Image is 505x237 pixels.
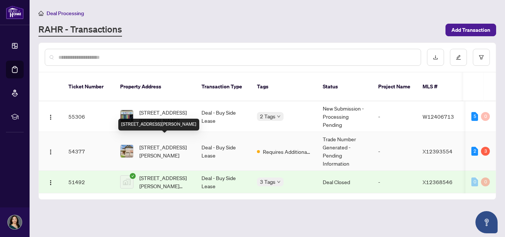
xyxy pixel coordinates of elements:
td: 54377 [62,132,114,171]
span: [STREET_ADDRESS][PERSON_NAME] [139,108,190,125]
span: home [38,11,44,16]
div: 0 [471,177,478,186]
button: Open asap [475,211,498,233]
span: down [277,180,281,184]
span: 3 Tags [260,177,275,186]
span: X12368546 [423,179,453,185]
div: 5 [471,112,478,121]
span: down [277,115,281,118]
span: edit [456,55,461,60]
span: X12393554 [423,148,453,155]
span: Deal Processing [47,10,84,17]
span: [STREET_ADDRESS][PERSON_NAME] [139,143,190,159]
button: filter [473,49,490,66]
button: Logo [45,145,57,157]
td: Deal - Buy Side Lease [196,101,251,132]
td: 51492 [62,171,114,193]
span: check-circle [130,173,136,179]
th: Project Name [372,72,417,101]
td: Trade Number Generated - Pending Information [317,132,372,171]
div: 2 [471,147,478,156]
th: Property Address [114,72,196,101]
img: Profile Icon [8,215,22,229]
button: Add Transaction [445,24,496,36]
button: Logo [45,111,57,122]
img: Logo [48,114,54,120]
td: - [372,101,417,132]
img: thumbnail-img [121,176,133,188]
img: thumbnail-img [121,110,133,123]
div: [STREET_ADDRESS][PERSON_NAME] [118,119,199,131]
button: download [427,49,444,66]
div: 3 [481,147,490,156]
img: thumbnail-img [121,145,133,158]
th: MLS # [417,72,461,101]
th: Tags [251,72,317,101]
span: Requires Additional Docs [263,148,311,156]
img: logo [6,6,24,19]
span: W12406713 [423,113,454,120]
button: edit [450,49,467,66]
img: Logo [48,180,54,186]
td: 55306 [62,101,114,132]
td: - [372,171,417,193]
td: New Submission - Processing Pending [317,101,372,132]
span: 2 Tags [260,112,275,121]
td: Deal Closed [317,171,372,193]
th: Ticket Number [62,72,114,101]
td: Deal - Buy Side Lease [196,132,251,171]
td: Deal - Buy Side Lease [196,171,251,193]
span: filter [479,55,484,60]
button: Logo [45,176,57,188]
span: [STREET_ADDRESS][PERSON_NAME][PERSON_NAME] [139,174,190,190]
img: Logo [48,149,54,155]
th: Transaction Type [196,72,251,101]
span: Add Transaction [451,24,490,36]
th: Status [317,72,372,101]
a: RAHR - Transactions [38,23,122,37]
span: download [433,55,438,60]
td: - [372,132,417,171]
div: 0 [481,112,490,121]
div: 0 [481,177,490,186]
